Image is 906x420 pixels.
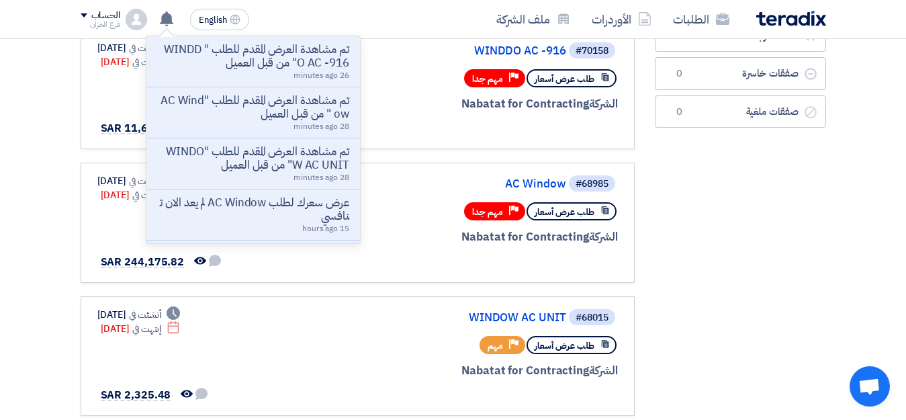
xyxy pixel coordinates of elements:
[190,9,249,30] button: English
[132,188,161,202] span: إنتهت في
[126,9,147,30] img: profile_test.png
[576,179,608,189] div: #68985
[535,206,594,218] span: طلب عرض أسعار
[91,10,120,22] div: الحساب
[101,254,185,270] span: SAR 244,175.82
[298,312,566,324] a: WINDOW AC UNIT
[101,55,181,69] div: [DATE]
[655,57,826,90] a: صفقات خاسرة0
[101,387,171,403] span: SAR 2,325.48
[157,196,349,223] p: عرض سعرك لطلب AC Window لم يعد الان تنافسي
[850,366,890,407] div: Open chat
[672,67,688,81] span: 0
[157,94,349,121] p: تم مشاهدة العرض المقدم للطلب "AC Window " من قبل العميل
[101,188,181,202] div: [DATE]
[295,228,618,246] div: Nabatat for Contracting
[97,174,181,188] div: [DATE]
[293,171,349,183] span: 28 minutes ago
[472,73,503,85] span: مهم جدا
[302,222,349,235] span: 15 hours ago
[129,174,161,188] span: أنشئت في
[129,308,161,322] span: أنشئت في
[662,3,740,35] a: الطلبات
[97,308,181,322] div: [DATE]
[486,3,581,35] a: ملف الشركة
[589,95,618,112] span: الشركة
[132,55,161,69] span: إنتهت في
[298,45,566,57] a: WINDDO AC -916
[157,43,349,70] p: تم مشاهدة العرض المقدم للطلب " WINDDO AC -916" من قبل العميل
[81,21,120,28] div: فرع الخزان
[129,41,161,55] span: أنشئت في
[655,95,826,128] a: صفقات ملغية0
[101,120,178,136] span: SAR 11,627.42
[157,145,349,172] p: تم مشاهدة العرض المقدم للطلب "WINDOW AC UNIT" من قبل العميل
[589,228,618,245] span: الشركة
[293,120,349,132] span: 28 minutes ago
[576,46,608,56] div: #70158
[295,95,618,113] div: Nabatat for Contracting
[298,178,566,190] a: AC Window
[535,339,594,352] span: طلب عرض أسعار
[488,339,503,352] span: مهم
[97,41,181,55] div: [DATE]
[576,313,608,323] div: #68015
[472,206,503,218] span: مهم جدا
[293,69,349,81] span: 26 minutes ago
[535,73,594,85] span: طلب عرض أسعار
[581,3,662,35] a: الأوردرات
[672,106,688,119] span: 0
[199,15,227,25] span: English
[295,362,618,380] div: Nabatat for Contracting
[589,362,618,379] span: الشركة
[132,322,161,336] span: إنتهت في
[101,322,181,336] div: [DATE]
[756,11,826,26] img: Teradix logo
